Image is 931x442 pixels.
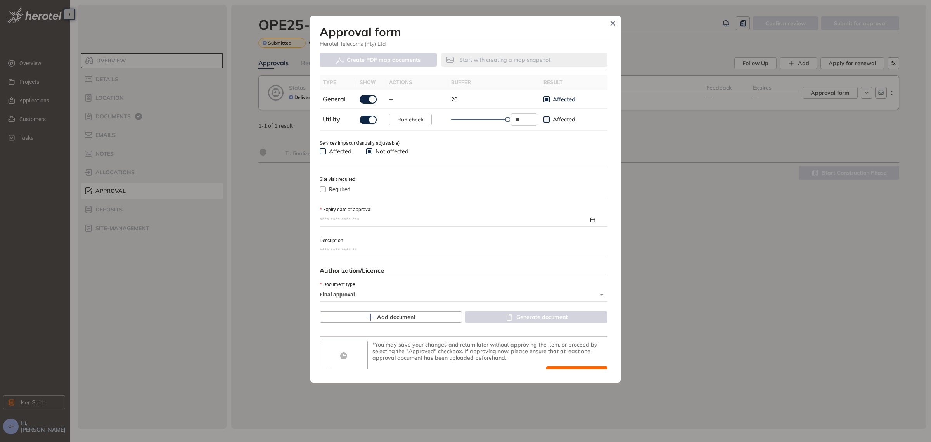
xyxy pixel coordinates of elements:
span: Affected [550,116,578,123]
th: actions [386,75,448,90]
div: *You may save your changes and return later without approving the item, or proceed by selecting t... [372,341,607,361]
span: Affected [550,95,578,103]
input: Expiry date of approval [320,216,589,224]
span: Run check [397,115,424,124]
td: — [386,90,448,109]
button: Add document [320,311,462,323]
span: 20 [451,96,457,103]
th: type [320,75,356,90]
label: Site visit required [320,176,355,183]
span: Final approval [320,289,603,301]
th: show [356,75,386,90]
span: Affected [326,147,355,155]
button: Save changes [546,366,607,380]
span: Save changes [559,369,595,378]
label: Services Impact (Manually adjustable) [320,140,400,147]
span: Add document [377,313,415,321]
textarea: Description [320,244,607,257]
button: Close [607,17,619,29]
label: Description [320,237,343,244]
label: Expiry date of approval [320,206,372,213]
label: Document type [320,281,355,288]
th: buffer [448,75,540,90]
span: Utility [323,115,340,123]
th: result [540,75,607,90]
span: Authorization/Licence [320,267,384,274]
span: Approved [332,368,362,376]
h3: Approval form [320,25,611,39]
span: Not affected [372,147,412,155]
span: Herotel Telecoms (Pty) Ltd [320,40,611,47]
span: Required [326,185,353,194]
span: General [323,95,346,103]
button: Run check [389,114,432,125]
